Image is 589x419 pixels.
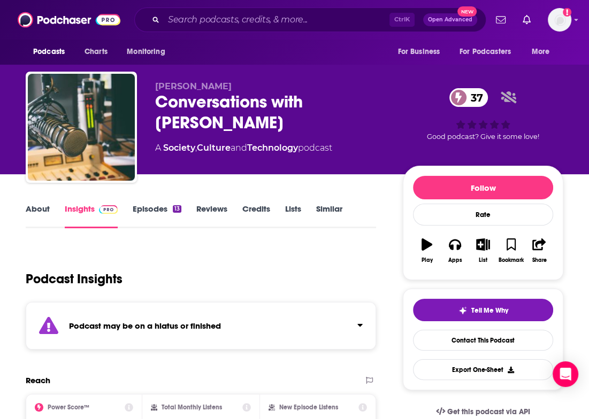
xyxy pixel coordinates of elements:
[497,231,525,270] button: Bookmark
[525,231,553,270] button: Share
[195,143,197,153] span: ,
[532,257,546,263] div: Share
[422,257,433,263] div: Play
[449,88,488,107] a: 37
[164,11,389,28] input: Search podcasts, credits, & more...
[563,8,571,17] svg: Add a profile image
[134,7,486,32] div: Search podcasts, credits, & more...
[33,44,65,59] span: Podcasts
[155,142,332,154] div: A podcast
[453,42,526,62] button: open menu
[413,204,553,226] div: Rate
[448,257,462,263] div: Apps
[78,42,114,62] a: Charts
[423,13,477,26] button: Open AdvancedNew
[553,361,578,387] div: Open Intercom Messenger
[413,231,441,270] button: Play
[458,306,467,315] img: tell me why sparkle
[155,81,232,91] span: [PERSON_NAME]
[163,143,195,153] a: Society
[231,143,247,153] span: and
[441,231,469,270] button: Apps
[26,204,50,228] a: About
[69,321,221,331] strong: Podcast may be on a hiatus or finished
[460,44,511,59] span: For Podcasters
[548,8,571,32] span: Logged in as gbrussel
[285,204,301,228] a: Lists
[403,81,563,148] div: 37Good podcast? Give it some love!
[173,205,181,213] div: 13
[26,302,376,350] section: Click to expand status details
[247,143,298,153] a: Technology
[119,42,179,62] button: open menu
[428,17,472,22] span: Open Advanced
[48,404,89,411] h2: Power Score™
[447,407,530,416] span: Get this podcast via API
[279,404,338,411] h2: New Episode Listens
[316,204,342,228] a: Similar
[460,88,488,107] span: 37
[99,205,118,214] img: Podchaser Pro
[65,204,118,228] a: InsightsPodchaser Pro
[499,257,524,263] div: Bookmark
[390,42,453,62] button: open menu
[18,10,120,30] img: Podchaser - Follow, Share and Rate Podcasts
[28,74,135,181] img: Conversations with Tom Ashbrook
[548,8,571,32] img: User Profile
[26,271,123,287] h1: Podcast Insights
[518,11,535,29] a: Show notifications dropdown
[196,204,227,228] a: Reviews
[469,231,497,270] button: List
[85,44,108,59] span: Charts
[397,44,440,59] span: For Business
[479,257,487,263] div: List
[162,404,222,411] h2: Total Monthly Listens
[26,42,79,62] button: open menu
[457,6,477,17] span: New
[133,204,181,228] a: Episodes13
[389,13,415,27] span: Ctrl K
[413,359,553,380] button: Export One-Sheet
[492,11,510,29] a: Show notifications dropdown
[471,306,508,315] span: Tell Me Why
[242,204,270,228] a: Credits
[127,44,165,59] span: Monitoring
[427,133,539,141] span: Good podcast? Give it some love!
[548,8,571,32] button: Show profile menu
[532,44,550,59] span: More
[413,299,553,321] button: tell me why sparkleTell Me Why
[524,42,563,62] button: open menu
[413,330,553,351] a: Contact This Podcast
[26,375,50,385] h2: Reach
[197,143,231,153] a: Culture
[413,176,553,199] button: Follow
